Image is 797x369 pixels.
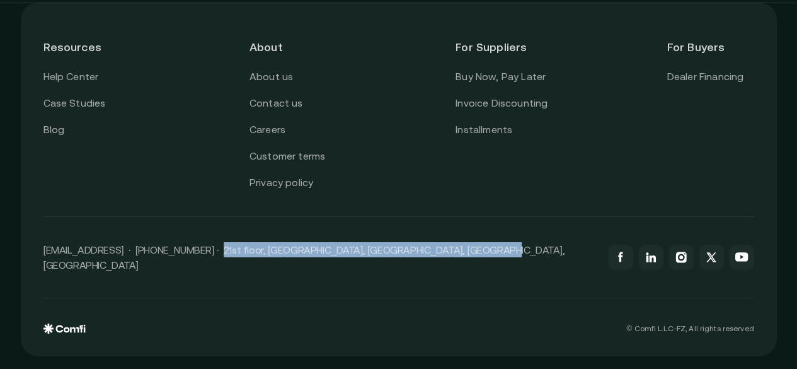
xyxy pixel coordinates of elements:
a: Contact us [249,95,303,112]
a: Buy Now, Pay Later [456,69,546,85]
a: Customer terms [249,148,325,165]
a: Case Studies [43,95,106,112]
header: Resources [43,25,130,69]
header: For Buyers [667,25,754,69]
a: Careers [249,122,285,138]
img: comfi logo [43,324,86,334]
a: Blog [43,122,65,138]
a: Help Center [43,69,99,85]
a: Invoice Discounting [456,95,548,112]
p: © Comfi L.L.C-FZ, All rights reserved [626,324,754,333]
a: About us [249,69,293,85]
p: [EMAIL_ADDRESS] · [PHONE_NUMBER] · 21st floor, [GEOGRAPHIC_DATA], [GEOGRAPHIC_DATA], [GEOGRAPHIC_... [43,242,595,272]
a: Dealer Financing [667,69,743,85]
header: For Suppliers [456,25,548,69]
header: About [249,25,336,69]
a: Privacy policy [249,175,313,191]
a: Installments [456,122,512,138]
